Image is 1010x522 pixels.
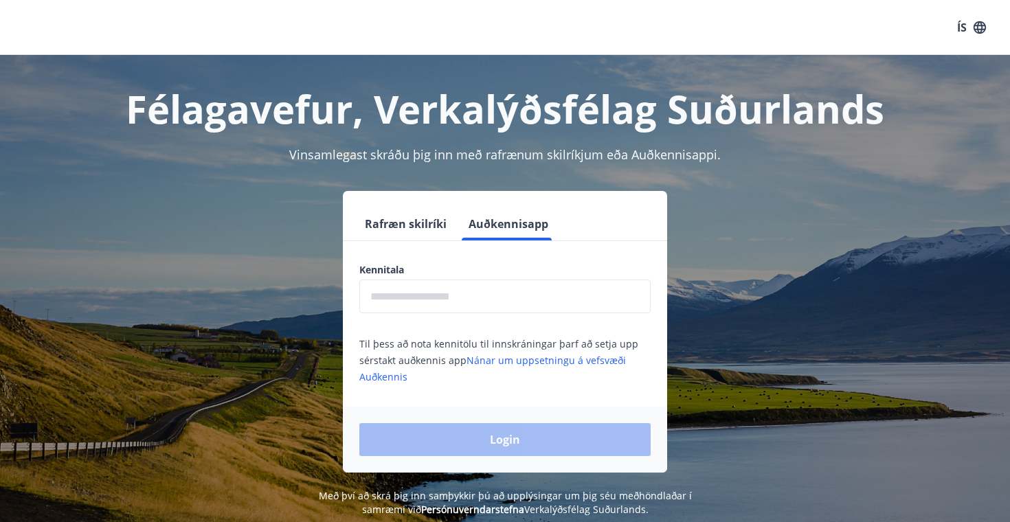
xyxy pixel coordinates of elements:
button: Auðkennisapp [463,207,554,240]
button: Rafræn skilríki [359,207,452,240]
a: Persónuverndarstefna [421,503,524,516]
a: Nánar um uppsetningu á vefsvæði Auðkennis [359,354,626,383]
h1: Félagavefur, Verkalýðsfélag Suðurlands [27,82,983,135]
span: Vinsamlegast skráðu þig inn með rafrænum skilríkjum eða Auðkennisappi. [289,146,721,163]
span: Til þess að nota kennitölu til innskráningar þarf að setja upp sérstakt auðkennis app [359,337,638,383]
button: ÍS [950,15,994,40]
span: Með því að skrá þig inn samþykkir þú að upplýsingar um þig séu meðhöndlaðar í samræmi við Verkalý... [319,489,692,516]
label: Kennitala [359,263,651,277]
